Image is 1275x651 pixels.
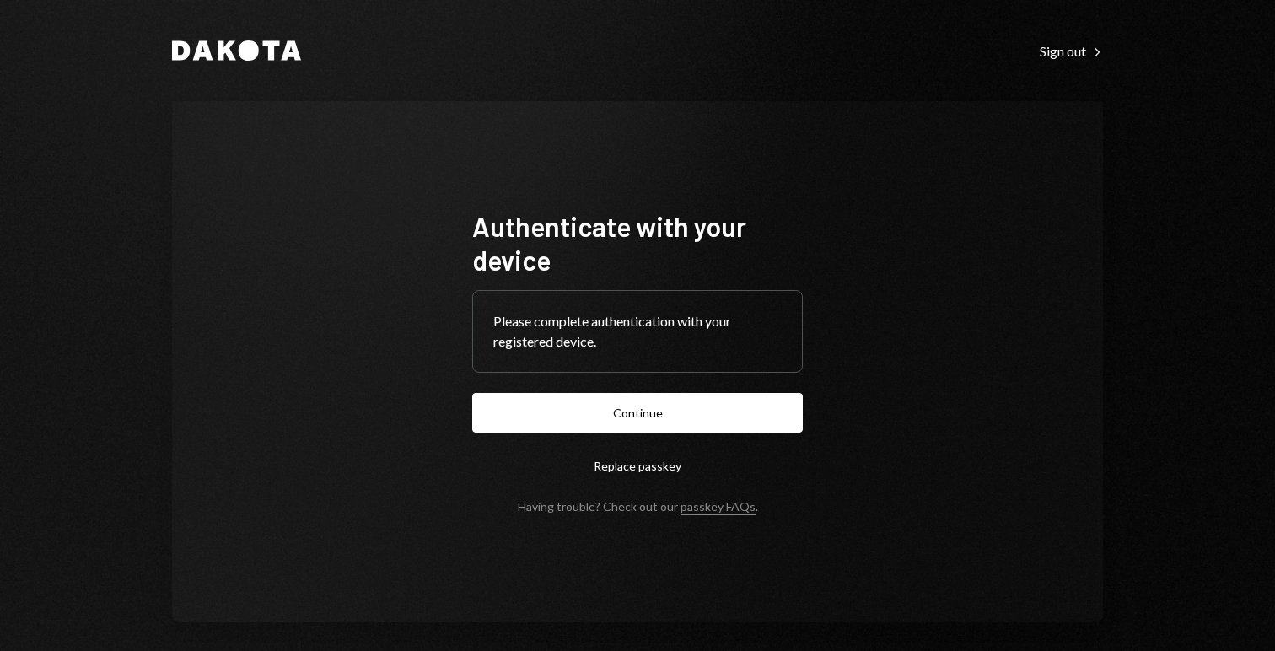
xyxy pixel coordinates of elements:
div: Please complete authentication with your registered device. [493,311,782,352]
button: Replace passkey [472,446,803,486]
div: Sign out [1040,43,1103,60]
div: Having trouble? Check out our . [518,499,758,514]
a: passkey FAQs [681,499,756,515]
button: Continue [472,393,803,433]
a: Sign out [1040,41,1103,60]
h1: Authenticate with your device [472,209,803,277]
